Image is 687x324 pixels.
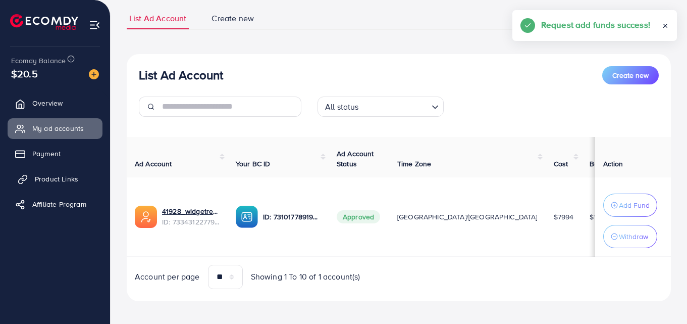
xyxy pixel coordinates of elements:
a: My ad accounts [8,118,102,138]
a: 41928_widgetrend_1707652682090 [162,206,220,216]
button: Withdraw [603,225,657,248]
span: $20.5 [11,66,38,81]
span: Create new [612,70,649,80]
a: Product Links [8,169,102,189]
h3: List Ad Account [139,68,223,82]
span: Create new [212,13,254,24]
span: ID: 7334312277904097282 [162,217,220,227]
button: Create new [602,66,659,84]
input: Search for option [362,98,428,114]
span: Product Links [35,174,78,184]
span: Approved [337,210,380,223]
img: ic-ba-acc.ded83a64.svg [236,206,258,228]
button: Add Fund [603,194,657,217]
span: Showing 1 To 10 of 1 account(s) [251,271,360,283]
span: Payment [32,149,61,159]
span: $7994 [554,212,574,222]
span: Action [603,159,623,169]
p: Add Fund [619,199,650,211]
span: Ad Account Status [337,149,374,169]
a: Payment [8,144,102,164]
p: Withdraw [619,230,648,243]
span: Cost [554,159,568,169]
span: Ad Account [135,159,172,169]
span: Your BC ID [236,159,271,169]
div: Search for option [318,97,444,117]
a: Affiliate Program [8,194,102,214]
span: All status [323,100,361,114]
span: Time Zone [397,159,431,169]
h5: Request add funds success! [541,18,650,31]
img: ic-ads-acc.e4c84228.svg [135,206,157,228]
iframe: Chat [644,279,679,316]
a: Overview [8,93,102,113]
span: Account per page [135,271,200,283]
span: Overview [32,98,63,108]
span: My ad accounts [32,123,84,133]
span: [GEOGRAPHIC_DATA]/[GEOGRAPHIC_DATA] [397,212,538,222]
span: Affiliate Program [32,199,86,209]
span: Ecomdy Balance [11,56,66,66]
div: <span class='underline'>41928_widgetrend_1707652682090</span></br>7334312277904097282 [162,206,220,227]
img: image [89,69,99,79]
span: List Ad Account [129,13,186,24]
img: logo [10,14,78,30]
p: ID: 7310177891982245890 [263,211,321,223]
img: menu [89,19,100,31]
